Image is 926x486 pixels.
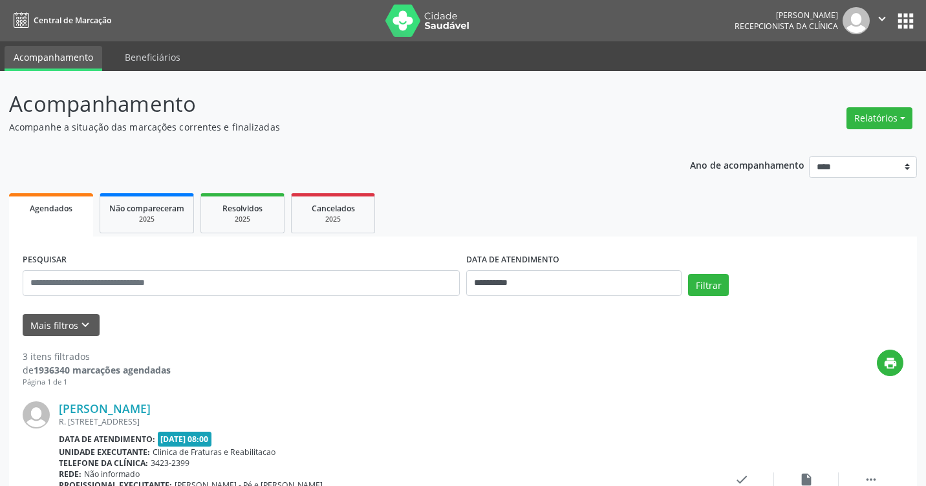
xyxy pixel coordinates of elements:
span: Clinica de Fraturas e Reabilitacao [153,447,275,458]
i:  [875,12,889,26]
span: Cancelados [312,203,355,214]
a: Central de Marcação [9,10,111,31]
b: Unidade executante: [59,447,150,458]
img: img [843,7,870,34]
strong: 1936340 marcações agendadas [34,364,171,376]
div: 2025 [301,215,365,224]
div: 2025 [210,215,275,224]
span: 3423-2399 [151,458,189,469]
button: apps [894,10,917,32]
div: [PERSON_NAME] [735,10,838,21]
a: Acompanhamento [5,46,102,71]
span: [DATE] 08:00 [158,432,212,447]
label: DATA DE ATENDIMENTO [466,250,559,270]
span: Central de Marcação [34,15,111,26]
b: Rede: [59,469,81,480]
img: img [23,401,50,428]
button: Mais filtroskeyboard_arrow_down [23,314,100,337]
button: Relatórios [846,107,912,129]
p: Acompanhamento [9,88,645,120]
span: Não compareceram [109,203,184,214]
a: [PERSON_NAME] [59,401,151,416]
b: Telefone da clínica: [59,458,148,469]
span: Não informado [84,469,140,480]
span: Agendados [30,203,72,214]
span: Recepcionista da clínica [735,21,838,32]
button: print [877,350,903,376]
label: PESQUISAR [23,250,67,270]
div: 2025 [109,215,184,224]
button:  [870,7,894,34]
p: Acompanhe a situação das marcações correntes e finalizadas [9,120,645,134]
span: Resolvidos [222,203,263,214]
a: Beneficiários [116,46,189,69]
i: keyboard_arrow_down [78,318,92,332]
div: Página 1 de 1 [23,377,171,388]
div: R. [STREET_ADDRESS] [59,416,709,427]
i: print [883,356,898,370]
button: Filtrar [688,274,729,296]
p: Ano de acompanhamento [690,156,804,173]
div: de [23,363,171,377]
b: Data de atendimento: [59,434,155,445]
div: 3 itens filtrados [23,350,171,363]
